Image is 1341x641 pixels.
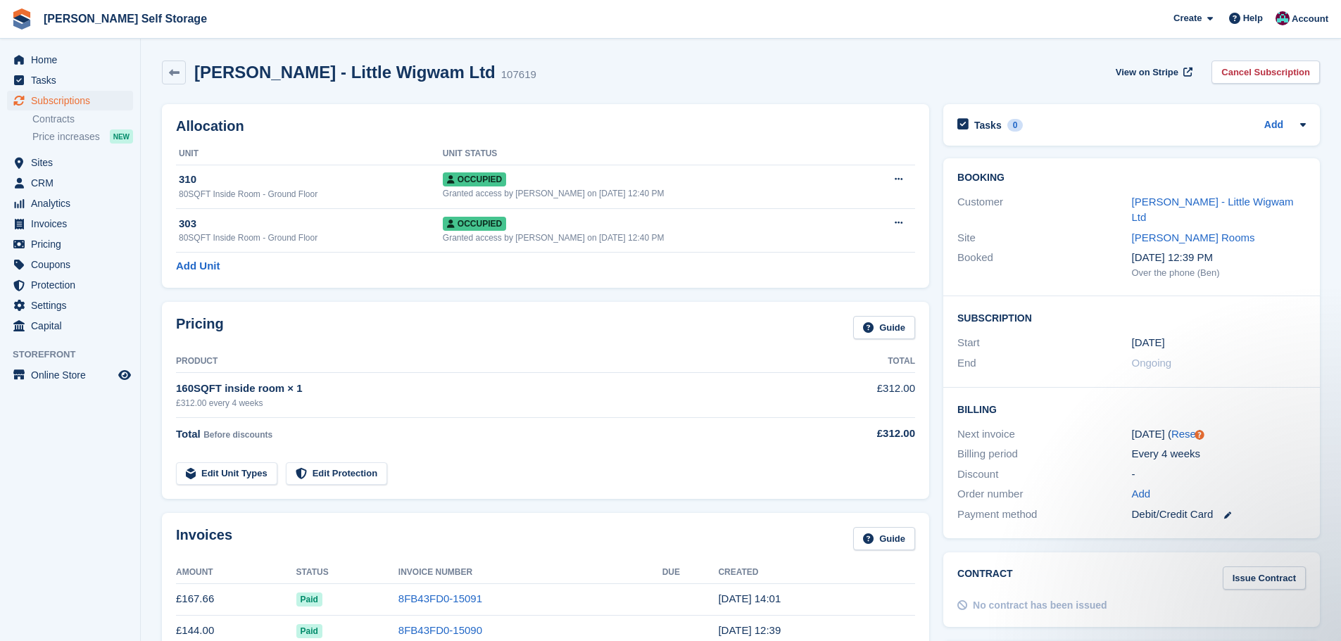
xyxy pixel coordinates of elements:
img: Ben [1276,11,1290,25]
h2: Booking [957,172,1306,184]
a: Contracts [32,113,133,126]
div: £312.00 every 4 weeks [176,397,802,410]
div: Discount [957,467,1131,483]
time: 2025-09-11 13:01:18 UTC [718,592,781,604]
a: menu [7,275,133,295]
h2: Contract [957,566,1013,590]
div: Granted access by [PERSON_NAME] on [DATE] 12:40 PM [443,231,860,244]
a: menu [7,91,133,110]
a: Edit Protection [286,462,387,485]
div: 107619 [501,67,536,83]
span: Analytics [31,193,115,213]
span: View on Stripe [1116,65,1178,80]
a: [PERSON_NAME] Self Storage [38,7,213,30]
div: Over the phone (Ben) [1132,266,1306,280]
h2: Billing [957,402,1306,416]
th: Unit [176,143,443,165]
a: Issue Contract [1223,566,1306,590]
th: Amount [176,561,296,584]
div: Debit/Credit Card [1132,507,1306,523]
div: No contract has been issued [973,598,1107,613]
div: Booked [957,250,1131,279]
div: Order number [957,486,1131,502]
span: Capital [31,316,115,336]
a: menu [7,214,133,234]
th: Due [662,561,719,584]
a: menu [7,234,133,254]
h2: Allocation [176,118,915,134]
a: Add [1132,486,1151,502]
span: Tasks [31,70,115,90]
span: Paid [296,592,322,607]
span: Pricing [31,234,115,254]
img: stora-icon-8386f47178a22dfd0bd8f6a31ec36ba5ce8667c1dd55bd0f319d3a0aa187defe.svg [11,8,32,30]
span: Occupied [443,172,506,186]
div: £312.00 [802,426,915,442]
span: Help [1243,11,1263,25]
div: 80SQFT Inside Room - Ground Floor [179,188,443,201]
a: menu [7,153,133,172]
span: Total [176,428,201,440]
a: Edit Unit Types [176,462,277,485]
a: menu [7,255,133,274]
a: [PERSON_NAME] Rooms [1132,231,1255,243]
span: Paid [296,624,322,638]
span: Before discounts [203,430,272,440]
div: [DATE] 12:39 PM [1132,250,1306,266]
a: menu [7,70,133,90]
span: Ongoing [1132,357,1172,369]
div: Site [957,230,1131,246]
span: Price increases [32,130,100,144]
div: Customer [957,194,1131,226]
th: Invoice Number [398,561,662,584]
a: 8FB43FD0-15090 [398,624,482,636]
div: 0 [1007,119,1024,132]
a: [PERSON_NAME] - Little Wigwam Ltd [1132,196,1294,224]
a: Guide [853,527,915,550]
div: End [957,355,1131,372]
span: Storefront [13,348,140,362]
span: Settings [31,296,115,315]
h2: Pricing [176,316,224,339]
div: 80SQFT Inside Room - Ground Floor [179,231,443,244]
span: Online Store [31,365,115,385]
div: 310 [179,172,443,188]
th: Created [718,561,915,584]
div: NEW [110,129,133,144]
a: menu [7,173,133,193]
span: Coupons [31,255,115,274]
div: Billing period [957,446,1131,462]
a: menu [7,365,133,385]
span: Protection [31,275,115,295]
h2: Tasks [974,119,1002,132]
th: Unit Status [443,143,860,165]
div: 303 [179,216,443,232]
div: Start [957,335,1131,351]
time: 2025-09-11 00:00:00 UTC [1132,335,1165,351]
a: menu [7,316,133,336]
time: 2025-09-11 11:39:55 UTC [718,624,781,636]
h2: Subscription [957,310,1306,324]
th: Total [802,350,915,373]
span: Invoices [31,214,115,234]
span: Home [31,50,115,70]
a: Price increases NEW [32,129,133,144]
a: Preview store [116,367,133,383]
div: Every 4 weeks [1132,446,1306,462]
a: Add [1264,118,1283,134]
span: Occupied [443,217,506,231]
div: Granted access by [PERSON_NAME] on [DATE] 12:40 PM [443,187,860,200]
a: Guide [853,316,915,339]
span: CRM [31,173,115,193]
a: Reset [1171,428,1199,440]
a: menu [7,50,133,70]
div: [DATE] ( ) [1132,426,1306,443]
div: Payment method [957,507,1131,523]
span: Account [1292,12,1328,26]
span: Create [1173,11,1202,25]
div: - [1132,467,1306,483]
th: Product [176,350,802,373]
div: 160SQFT inside room × 1 [176,381,802,397]
h2: Invoices [176,527,232,550]
a: Cancel Subscription [1211,61,1320,84]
